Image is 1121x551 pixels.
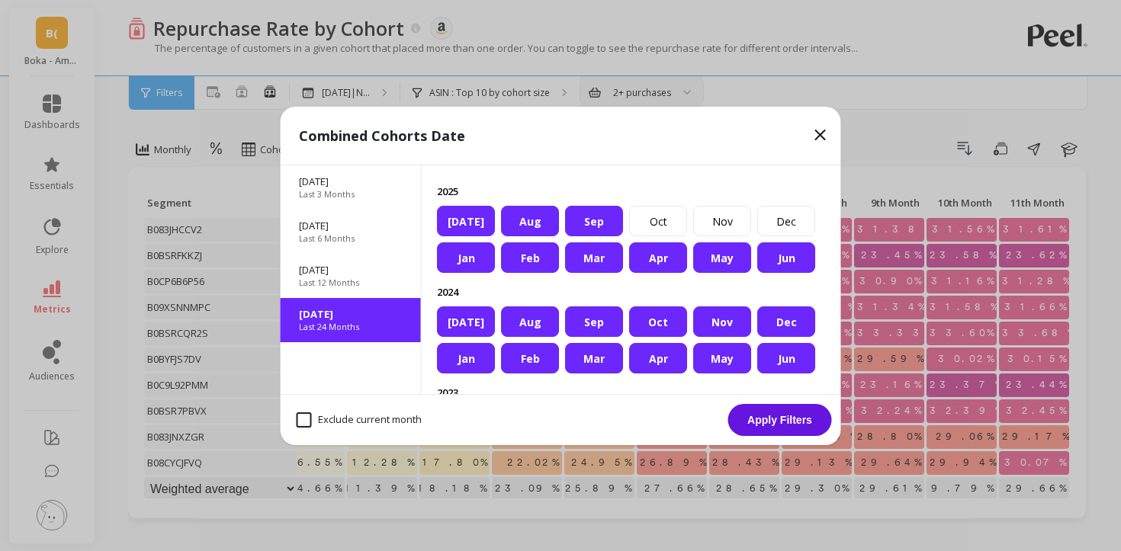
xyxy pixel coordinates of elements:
[297,412,422,428] span: Exclude current month
[629,242,687,273] div: Apr
[437,386,826,399] p: 2023
[757,206,815,236] div: Dec
[565,306,623,337] div: Sep
[299,219,403,232] p: [DATE]
[629,343,687,373] div: Apr
[299,175,403,188] p: [DATE]
[437,285,826,299] p: 2024
[501,206,559,236] div: Aug
[629,306,687,337] div: Oct
[693,206,751,236] div: Nov
[299,321,359,333] p: Last 24 Months
[629,206,687,236] div: Oct
[757,242,815,273] div: Jun
[501,306,559,337] div: Aug
[501,343,559,373] div: Feb
[565,242,623,273] div: Mar
[299,188,355,200] p: Last 3 Months
[565,206,623,236] div: Sep
[693,343,751,373] div: May
[299,125,465,146] p: Combined Cohorts Date
[693,242,751,273] div: May
[437,242,495,273] div: Jan
[299,277,359,289] p: Last 12 Months
[757,343,815,373] div: Jun
[501,242,559,273] div: Feb
[693,306,751,337] div: Nov
[437,306,495,337] div: [DATE]
[728,404,832,436] button: Apply Filters
[437,206,495,236] div: [DATE]
[299,263,403,277] p: [DATE]
[299,307,403,321] p: [DATE]
[437,343,495,373] div: Jan
[757,306,815,337] div: Dec
[437,184,826,198] p: 2025
[299,232,355,245] p: Last 6 Months
[565,343,623,373] div: Mar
